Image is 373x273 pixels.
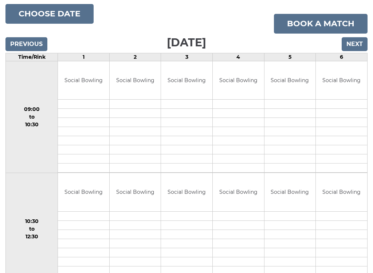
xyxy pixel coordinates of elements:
[58,62,109,100] td: Social Bowling
[110,173,161,212] td: Social Bowling
[110,62,161,100] td: Social Bowling
[58,173,109,212] td: Social Bowling
[5,4,94,24] button: Choose date
[213,53,264,61] td: 4
[264,62,316,100] td: Social Bowling
[342,38,368,51] input: Next
[316,53,368,61] td: 6
[161,62,212,100] td: Social Bowling
[6,53,58,61] td: Time/Rink
[213,62,264,100] td: Social Bowling
[264,53,316,61] td: 5
[161,53,213,61] td: 3
[213,173,264,212] td: Social Bowling
[6,61,58,173] td: 09:00 to 10:30
[316,173,367,212] td: Social Bowling
[316,62,367,100] td: Social Bowling
[264,173,316,212] td: Social Bowling
[274,14,368,34] a: Book a match
[109,53,161,61] td: 2
[161,173,212,212] td: Social Bowling
[5,38,47,51] input: Previous
[58,53,110,61] td: 1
